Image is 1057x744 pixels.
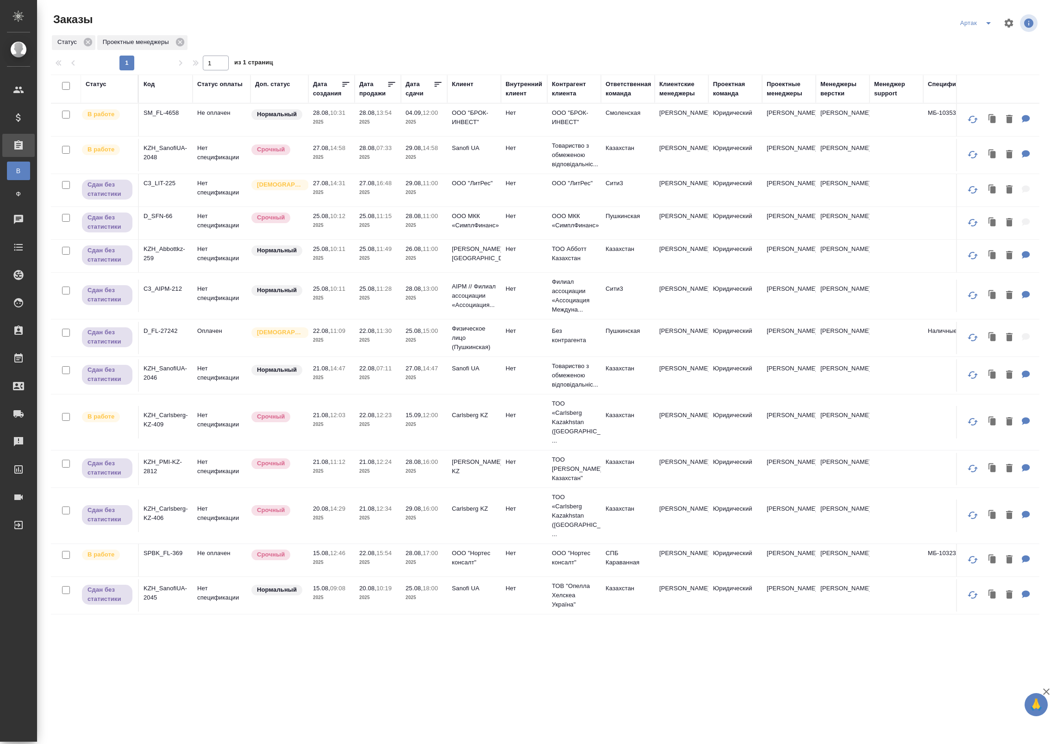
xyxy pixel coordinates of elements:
p: Товариство з обмеженою відповідальніс... [552,362,596,389]
td: [PERSON_NAME] [655,240,708,272]
p: ТОО «Carlsberg Kazakhstan ([GEOGRAPHIC_DATA] ... [552,399,596,445]
button: 🙏 [1025,693,1048,716]
p: В работе [88,110,114,119]
div: Контрагент клиента [552,80,596,98]
p: [PERSON_NAME] KZ [452,457,496,476]
td: Казахстан [601,240,655,272]
td: [PERSON_NAME] [762,280,816,312]
p: 13:54 [376,109,392,116]
p: 12:00 [423,412,438,419]
td: [PERSON_NAME] [655,322,708,354]
td: [PERSON_NAME] [762,406,816,438]
p: KZH_PMI-KZ-2812 [144,457,188,476]
p: Сдан без статистики [88,246,127,264]
td: [PERSON_NAME] [655,406,708,438]
p: Сдан без статистики [88,180,127,199]
p: 2025 [313,118,350,127]
button: Обновить [962,244,984,267]
td: Юридический [708,322,762,354]
p: KZH_Carlsberg-KZ-406 [144,504,188,523]
p: 13:00 [423,285,438,292]
td: Казахстан [601,359,655,392]
p: 2025 [313,294,350,303]
p: 2025 [359,221,396,230]
td: Юридический [708,359,762,392]
p: KZH_SanofiUA-2045 [144,584,188,602]
p: [PERSON_NAME] [820,244,865,254]
p: 21.08, [313,365,330,372]
p: [PERSON_NAME] [820,364,865,373]
button: Клонировать [984,145,1001,164]
td: Юридический [708,207,762,239]
td: Нет спецификации [193,174,250,206]
p: KZH_SanofiUA-2048 [144,144,188,162]
p: 2025 [406,373,443,382]
p: 11:00 [423,245,438,252]
p: 12:24 [376,458,392,465]
td: [PERSON_NAME] [762,207,816,239]
p: Срочный [257,213,285,222]
span: Заказы [51,12,93,27]
p: KZH_Carlsberg-KZ-409 [144,411,188,429]
span: В [12,166,25,175]
p: Срочный [257,145,285,154]
p: SPBK_FL-369 [144,549,188,558]
div: Выставляет ПМ после принятия заказа от КМа [81,411,133,423]
td: [PERSON_NAME] [655,174,708,206]
p: 25.08, [313,213,330,219]
button: Клонировать [984,506,1001,525]
p: 11:49 [376,245,392,252]
div: Внутренний клиент [506,80,543,98]
p: Нет [506,284,543,294]
div: Статус [86,80,106,89]
p: ООО МКК «СимплФинанс» [452,212,496,230]
button: Клонировать [984,586,1001,605]
div: Проектная команда [713,80,757,98]
p: 15.09, [406,412,423,419]
p: Нет [506,144,543,153]
p: Sanofi UA [452,144,496,153]
p: 28.08, [359,109,376,116]
div: Выставляет ПМ, когда заказ сдан КМу, но начисления еще не проведены [81,179,133,200]
div: Статус [52,35,95,50]
p: 10:31 [330,109,345,116]
div: Выставляет ПМ после принятия заказа от КМа [81,108,133,121]
p: 25.08, [406,327,423,334]
td: Юридический [708,280,762,312]
div: Дата продажи [359,80,387,98]
div: Менеджер support [874,80,919,98]
p: Нет [506,326,543,336]
td: Сити3 [601,174,655,206]
p: ООО "БРОК-ИНВЕСТ" [552,108,596,127]
td: [PERSON_NAME] [655,207,708,239]
p: 22.08, [359,412,376,419]
p: [PERSON_NAME] [820,179,865,188]
div: Спецификация [928,80,974,89]
p: 2025 [313,373,350,382]
p: 28.08, [359,144,376,151]
div: Статус по умолчанию для стандартных заказов [250,284,304,297]
p: Carlsberg KZ [452,411,496,420]
button: Удалить [1001,550,1017,569]
p: 27.08, [359,180,376,187]
button: Обновить [962,411,984,433]
button: Клонировать [984,181,1001,200]
p: 2025 [406,118,443,127]
button: Обновить [962,457,984,480]
p: 2025 [406,188,443,197]
p: ООО "ЛитРес" [552,179,596,188]
p: 12:23 [376,412,392,419]
button: Обновить [962,284,984,306]
button: Обновить [962,584,984,606]
a: Ф [7,185,30,203]
p: Сдан без статистики [88,365,127,384]
p: 2025 [313,153,350,162]
span: 🙏 [1028,695,1044,714]
p: 2025 [406,336,443,345]
td: [PERSON_NAME] [762,240,816,272]
td: Нет спецификации [193,139,250,171]
p: 2025 [313,336,350,345]
button: Удалить [1001,328,1017,347]
td: [PERSON_NAME] [655,139,708,171]
td: Пушкинская [601,322,655,354]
